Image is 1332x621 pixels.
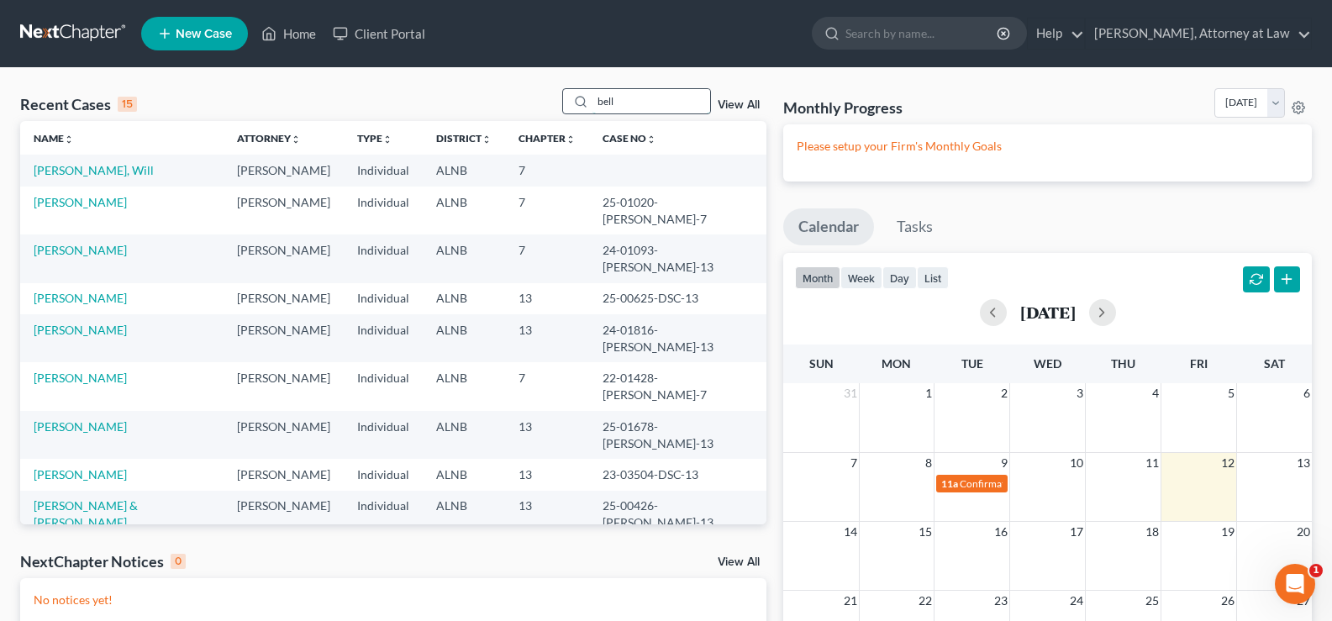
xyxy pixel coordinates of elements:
[423,155,505,186] td: ALNB
[34,498,138,529] a: [PERSON_NAME] & [PERSON_NAME]
[519,132,576,145] a: Chapterunfold_more
[344,155,423,186] td: Individual
[344,411,423,459] td: Individual
[505,155,589,186] td: 7
[224,155,344,186] td: [PERSON_NAME]
[176,28,232,40] span: New Case
[344,314,423,362] td: Individual
[344,187,423,234] td: Individual
[603,132,656,145] a: Case Nounfold_more
[842,383,859,403] span: 31
[1144,453,1161,473] span: 11
[224,187,344,234] td: [PERSON_NAME]
[1219,591,1236,611] span: 26
[34,371,127,385] a: [PERSON_NAME]
[34,592,753,608] p: No notices yet!
[34,291,127,305] a: [PERSON_NAME]
[1034,356,1061,371] span: Wed
[20,551,186,571] div: NextChapter Notices
[505,234,589,282] td: 7
[589,362,767,410] td: 22-01428-[PERSON_NAME]-7
[505,491,589,539] td: 13
[917,266,949,289] button: list
[224,362,344,410] td: [PERSON_NAME]
[1144,522,1161,542] span: 18
[171,554,186,569] div: 0
[1295,522,1312,542] span: 20
[882,266,917,289] button: day
[505,411,589,459] td: 13
[423,459,505,490] td: ALNB
[1226,383,1236,403] span: 5
[1111,356,1135,371] span: Thu
[423,283,505,314] td: ALNB
[961,356,983,371] span: Tue
[118,97,137,112] div: 15
[1275,564,1315,604] iframe: Intercom live chat
[589,411,767,459] td: 25-01678-[PERSON_NAME]-13
[224,283,344,314] td: [PERSON_NAME]
[718,556,760,568] a: View All
[646,134,656,145] i: unfold_more
[1068,453,1085,473] span: 10
[237,132,301,145] a: Attorneyunfold_more
[941,477,958,490] span: 11a
[992,591,1009,611] span: 23
[592,89,710,113] input: Search by name...
[589,187,767,234] td: 25-01020-[PERSON_NAME]-7
[253,18,324,49] a: Home
[992,522,1009,542] span: 16
[783,97,903,118] h3: Monthly Progress
[505,187,589,234] td: 7
[960,477,1138,490] span: Confirmation Date for [PERSON_NAME]
[999,383,1009,403] span: 2
[34,467,127,482] a: [PERSON_NAME]
[1302,383,1312,403] span: 6
[344,491,423,539] td: Individual
[34,243,127,257] a: [PERSON_NAME]
[344,459,423,490] td: Individual
[1219,522,1236,542] span: 19
[849,453,859,473] span: 7
[589,314,767,362] td: 24-01816-[PERSON_NAME]-13
[20,94,137,114] div: Recent Cases
[718,99,760,111] a: View All
[357,132,392,145] a: Typeunfold_more
[1028,18,1084,49] a: Help
[589,491,767,539] td: 25-00426-[PERSON_NAME]-13
[34,132,74,145] a: Nameunfold_more
[882,208,948,245] a: Tasks
[423,234,505,282] td: ALNB
[224,491,344,539] td: [PERSON_NAME]
[423,491,505,539] td: ALNB
[34,323,127,337] a: [PERSON_NAME]
[34,163,154,177] a: [PERSON_NAME], Will
[482,134,492,145] i: unfold_more
[1086,18,1311,49] a: [PERSON_NAME], Attorney at Law
[1144,591,1161,611] span: 25
[423,411,505,459] td: ALNB
[1309,564,1323,577] span: 1
[842,522,859,542] span: 14
[1020,303,1076,321] h2: [DATE]
[505,459,589,490] td: 13
[999,453,1009,473] span: 9
[224,314,344,362] td: [PERSON_NAME]
[1219,453,1236,473] span: 12
[423,314,505,362] td: ALNB
[589,283,767,314] td: 25-00625-DSC-13
[1190,356,1208,371] span: Fri
[797,138,1298,155] p: Please setup your Firm's Monthly Goals
[589,234,767,282] td: 24-01093-[PERSON_NAME]-13
[1075,383,1085,403] span: 3
[845,18,999,49] input: Search by name...
[783,208,874,245] a: Calendar
[566,134,576,145] i: unfold_more
[34,195,127,209] a: [PERSON_NAME]
[505,283,589,314] td: 13
[1264,356,1285,371] span: Sat
[34,419,127,434] a: [PERSON_NAME]
[1295,453,1312,473] span: 13
[882,356,911,371] span: Mon
[224,411,344,459] td: [PERSON_NAME]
